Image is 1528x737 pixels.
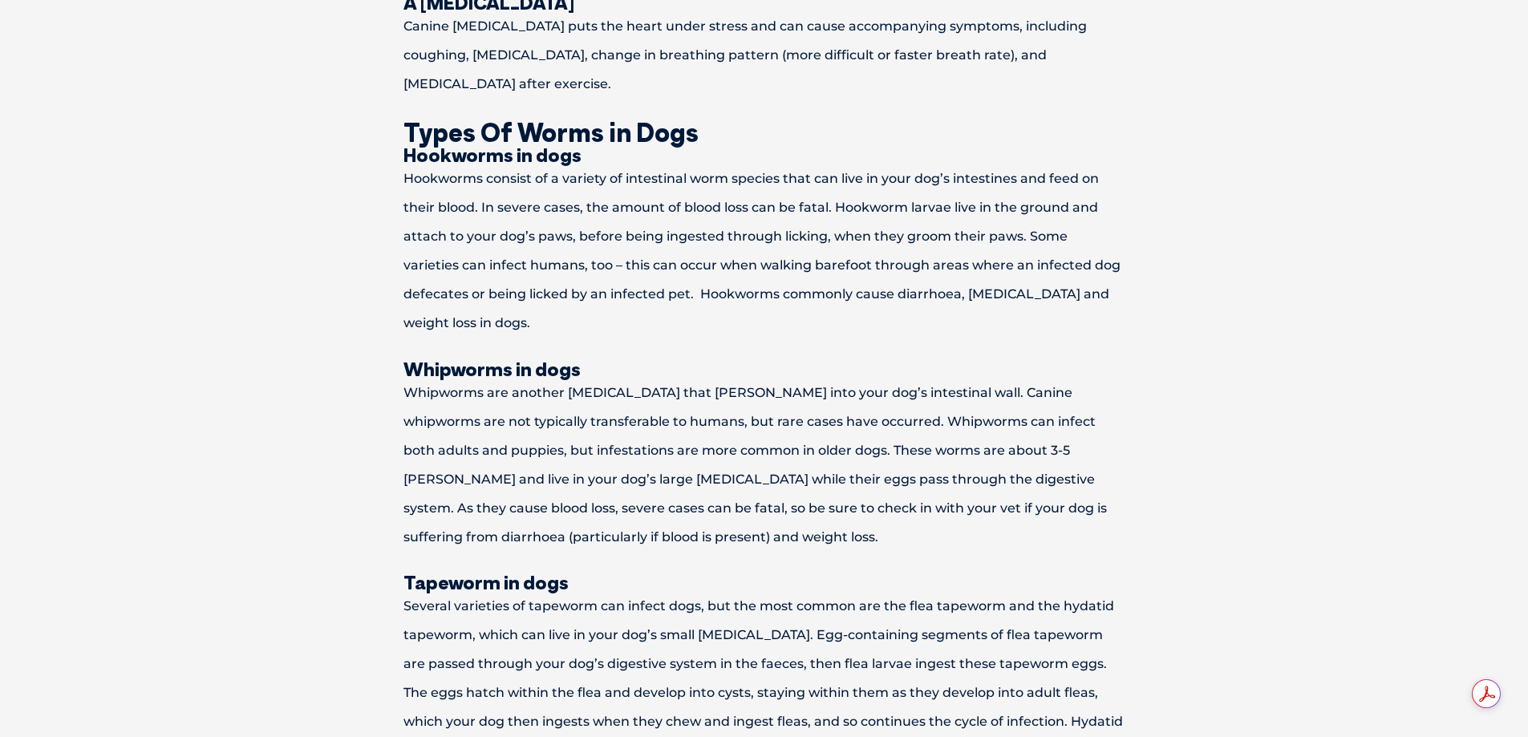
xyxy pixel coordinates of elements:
button: Search [1497,73,1513,89]
p: Hookworms consist of a variety of intestinal worm species that can live in your dog’s intestines ... [347,164,1181,338]
h3: Tapeworm in dogs [347,573,1181,592]
h3: Hookworms in dogs [347,145,1181,164]
p: Whipworms are another [MEDICAL_DATA] that [PERSON_NAME] into your dog’s intestinal wall. Canine w... [347,379,1181,552]
h3: Whipworms in dogs [347,359,1181,379]
h2: Types Of Worms in Dogs [347,119,1181,145]
p: Canine [MEDICAL_DATA] puts the heart under stress and can cause accompanying symptoms, including ... [347,12,1181,99]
